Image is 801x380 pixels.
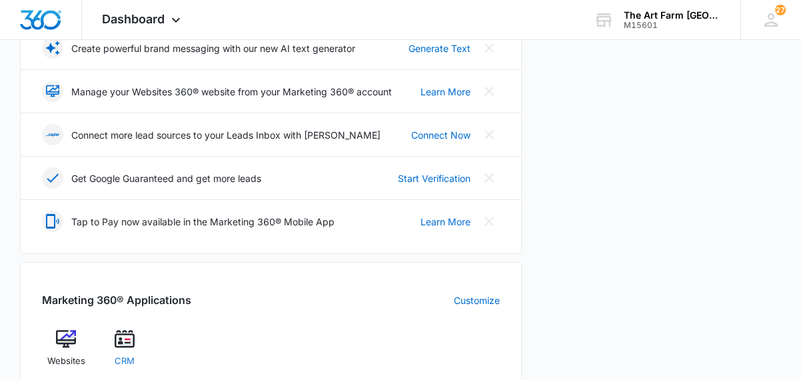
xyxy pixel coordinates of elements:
button: Close [478,81,500,102]
a: Connect Now [411,128,470,142]
a: CRM [101,329,149,377]
span: Websites [47,355,85,368]
p: Connect more lead sources to your Leads Inbox with [PERSON_NAME] [71,128,381,142]
p: Get Google Guaranteed and get more leads [71,171,261,185]
h2: Marketing 360® Applications [42,292,191,308]
button: Close [478,167,500,189]
a: Learn More [420,215,470,229]
span: CRM [115,355,135,368]
a: Generate Text [408,41,470,55]
div: account name [624,10,721,21]
div: account id [624,21,721,30]
div: notifications count [775,5,786,15]
span: Dashboard [102,12,165,26]
p: Create powerful brand messaging with our new AI text generator [71,41,355,55]
button: Close [478,37,500,59]
button: Close [478,211,500,232]
button: Close [478,124,500,145]
p: Manage your Websites 360® website from your Marketing 360® account [71,85,392,99]
a: Customize [454,293,500,307]
a: Learn More [420,85,470,99]
a: Start Verification [398,171,470,185]
a: Websites [42,329,90,377]
span: 27 [775,5,786,15]
p: Tap to Pay now available in the Marketing 360® Mobile App [71,215,335,229]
